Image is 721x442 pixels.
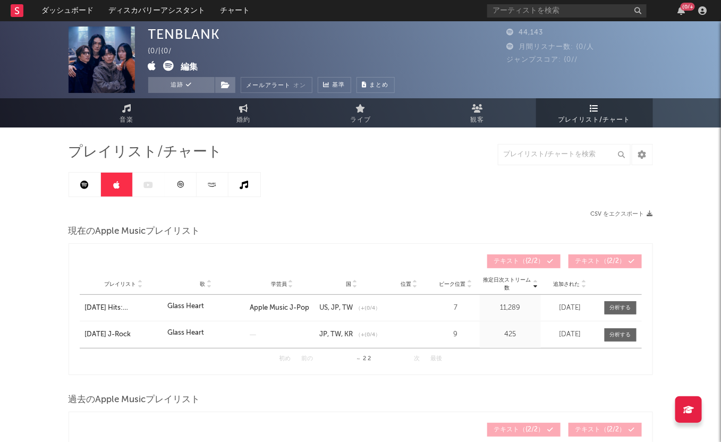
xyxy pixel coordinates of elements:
a: Apple Music J-Pop [250,304,309,311]
span: 月間リスナー数: {0/人 [507,44,595,50]
span: ～ [357,356,361,361]
span: ライブ [350,114,371,126]
span: プレイリスト [104,281,136,287]
button: 前の [301,356,313,362]
input: アーティストを検索 [487,4,647,18]
span: 追加された [554,281,580,287]
span: 現在のApple Musicプレイリスト [69,225,200,238]
a: KR [341,331,353,338]
button: 最後 [430,356,442,362]
a: TW [327,331,341,338]
input: プレイリスト/チャートを検索 [498,144,631,165]
div: {0/ | {0/ [148,45,184,58]
a: US [319,304,328,311]
span: 基準 [333,79,345,92]
button: {0/+ [677,6,685,15]
div: Glass Heart [167,328,204,338]
a: [DATE] Hits: [GEOGRAPHIC_DATA] (Domestic) [85,303,162,313]
div: Glass Heart [167,301,204,312]
span: 国 [346,281,351,287]
span: まとめ [370,82,389,88]
button: メールアラートオン [241,77,312,93]
em: オン [294,83,307,89]
a: 音楽 [69,98,185,127]
button: テキスト（{2/2） [487,423,561,437]
span: 音楽 [120,114,134,126]
button: 追跡 [148,77,215,93]
a: TW [339,304,353,311]
div: 2 2 [334,353,393,365]
a: ライブ [302,98,419,127]
span: 推定日次ストリーム数 [482,276,532,292]
span: （+{0/4） [355,331,380,339]
a: 婚約 [185,98,302,127]
div: 11,289 [482,303,538,313]
span: 過去のApple Musicプレイリスト [69,394,200,406]
span: テキスト （{2/2） [494,258,545,265]
a: JP [328,304,339,311]
span: プレイリスト/チャート [69,146,223,159]
button: 次 [414,356,420,362]
span: ピーク位置 [439,281,466,287]
button: テキスト（{2/2） [569,423,642,437]
a: 観客 [419,98,536,127]
span: 観客 [471,114,485,126]
div: [DATE] [544,329,597,340]
button: テキスト（{2/2） [487,254,561,268]
span: プレイリスト/チャート [558,114,631,126]
button: テキスト（{2/2） [569,254,642,268]
div: TENBLANK [148,27,220,42]
button: 編集 [181,61,198,74]
div: 7 [435,303,477,313]
a: プレイリスト/チャート [536,98,653,127]
button: CSV をエクスポート [591,211,653,217]
span: 歌 [200,281,206,287]
span: （+{0/4） [355,304,380,312]
div: 425 [482,329,538,340]
span: 位置 [401,281,411,287]
span: ジャンプスコア: {0// [507,56,578,63]
a: 基準 [318,77,351,93]
span: 婚約 [237,114,251,126]
span: テキスト （{2/2） [575,427,626,433]
div: {0/+ [681,3,695,11]
span: 学芸員 [271,281,287,287]
div: 9 [435,329,477,340]
span: テキスト （{2/2） [494,427,545,433]
button: まとめ [357,77,395,93]
span: 44,143 [507,29,544,36]
a: JP [319,331,327,338]
span: テキスト （{2/2） [575,258,626,265]
div: [DATE] [544,303,597,313]
a: [DATE] J-Rock [85,329,162,340]
button: 初め [279,356,291,362]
